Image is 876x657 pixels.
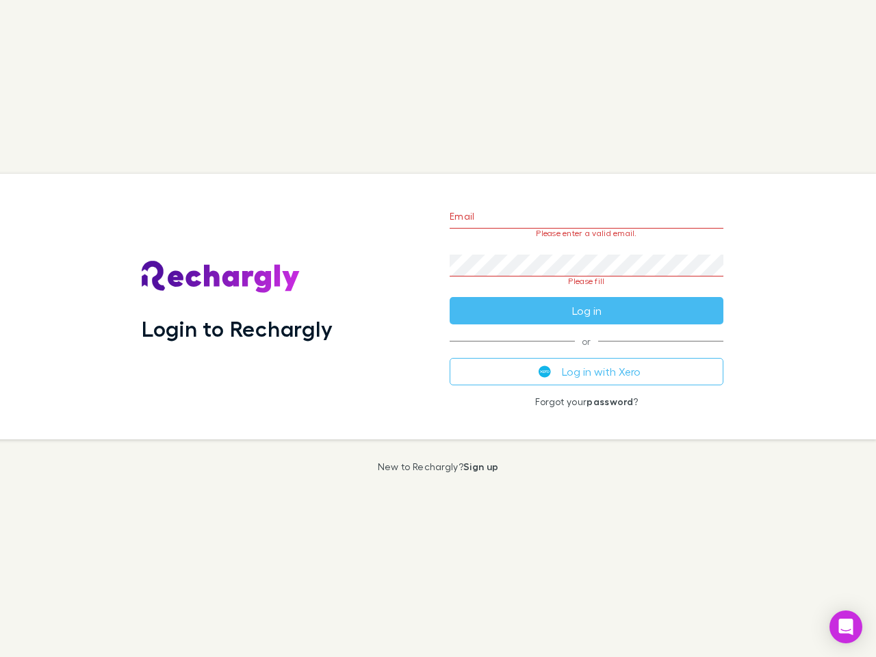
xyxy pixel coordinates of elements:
button: Log in [450,297,723,324]
p: Please fill [450,276,723,286]
div: Open Intercom Messenger [829,610,862,643]
img: Rechargly's Logo [142,261,300,294]
p: Please enter a valid email. [450,229,723,238]
p: New to Rechargly? [378,461,499,472]
a: Sign up [463,461,498,472]
a: password [587,396,633,407]
img: Xero's logo [539,365,551,378]
h1: Login to Rechargly [142,315,333,342]
button: Log in with Xero [450,358,723,385]
p: Forgot your ? [450,396,723,407]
